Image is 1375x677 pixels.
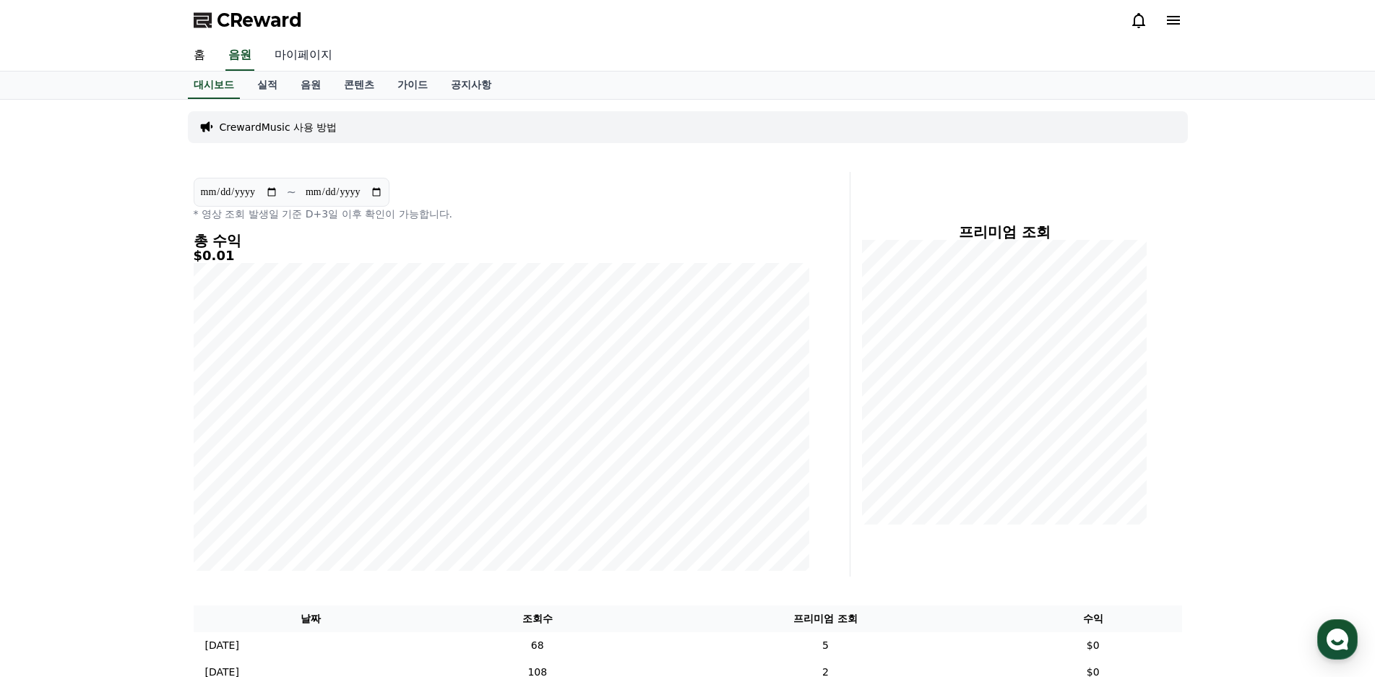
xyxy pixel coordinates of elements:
[194,207,809,221] p: * 영상 조회 발생일 기준 D+3일 이후 확인이 가능합니다.
[194,605,428,632] th: 날짜
[428,632,647,659] td: 68
[217,9,302,32] span: CReward
[862,224,1147,240] h4: 프리미엄 조회
[132,480,150,492] span: 대화
[4,458,95,494] a: 홈
[332,72,386,99] a: 콘텐츠
[386,72,439,99] a: 가이드
[188,72,240,99] a: 대시보드
[194,233,809,249] h4: 총 수익
[246,72,289,99] a: 실적
[439,72,503,99] a: 공지사항
[223,480,241,491] span: 설정
[220,120,337,134] a: CrewardMusic 사용 방법
[287,184,296,201] p: ~
[263,40,344,71] a: 마이페이지
[428,605,647,632] th: 조회수
[1004,605,1182,632] th: 수익
[205,638,239,653] p: [DATE]
[194,249,809,263] h5: $0.01
[289,72,332,99] a: 음원
[194,9,302,32] a: CReward
[647,632,1004,659] td: 5
[95,458,186,494] a: 대화
[225,40,254,71] a: 음원
[46,480,54,491] span: 홈
[1004,632,1182,659] td: $0
[647,605,1004,632] th: 프리미엄 조회
[186,458,277,494] a: 설정
[182,40,217,71] a: 홈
